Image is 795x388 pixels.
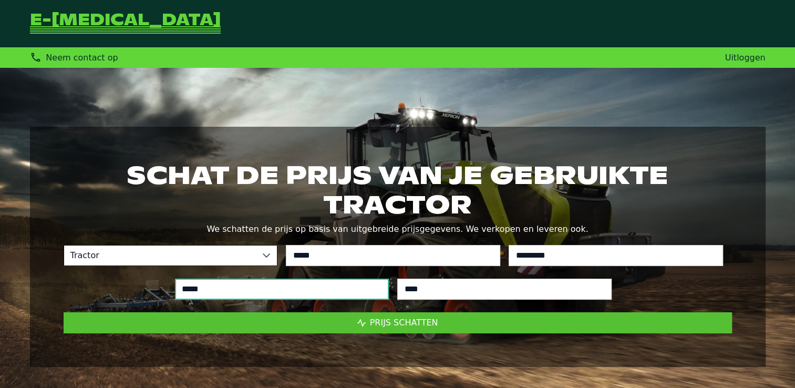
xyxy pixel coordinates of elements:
span: Tractor [64,246,256,266]
button: Prijs schatten [64,312,732,333]
a: Uitloggen [725,53,766,63]
div: Neem contact op [30,52,118,64]
span: Prijs schatten [370,318,438,328]
p: We schatten de prijs op basis van uitgebreide prijsgegevens. We verkopen en leveren ook. [64,222,732,237]
a: Terug naar de startpagina [30,13,221,35]
span: Neem contact op [46,53,118,63]
h1: Schat de prijs van je gebruikte tractor [64,160,732,219]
